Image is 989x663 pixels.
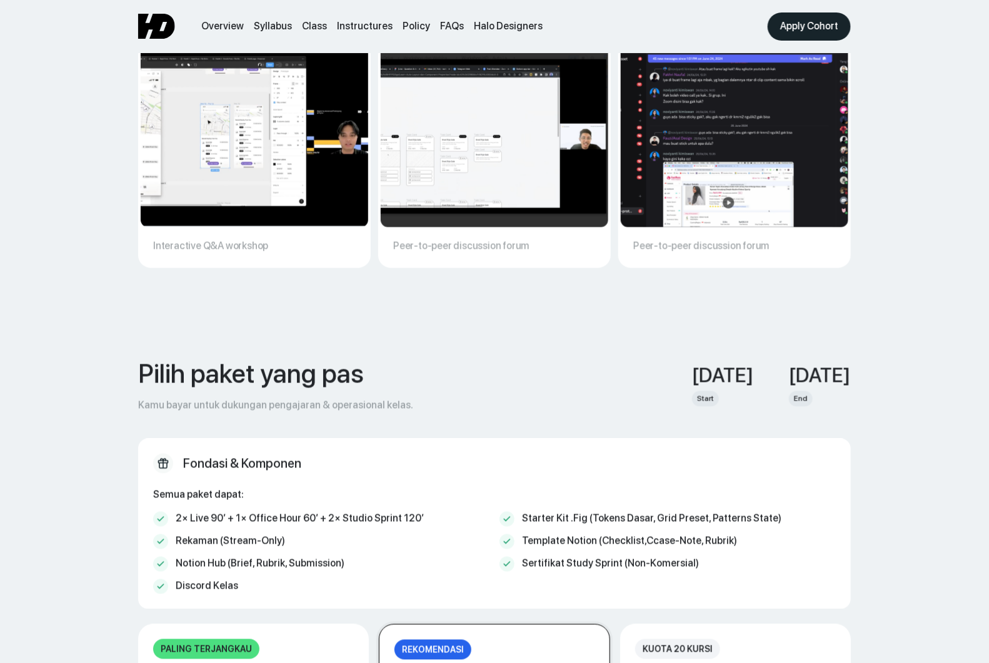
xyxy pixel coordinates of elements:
div: Template Notion (Checklist,Ccase-Note, Rubrik) [522,535,737,548]
div: Peer-to-peer discussion forum [633,240,770,253]
div: Peer-to-peer discussion forum [393,240,530,253]
a: Apply Cohort [768,12,851,41]
div: Notion Hub (Brief, Rubrik, Submission) [176,557,344,571]
div: Fondasi & Komponen [183,456,301,471]
div: Semua paket dapat: [153,489,244,502]
div: [DATE] [789,364,851,387]
div: [DATE] [692,364,754,387]
div: Discord Kelas [176,580,238,593]
div: Rekomendasi [402,644,464,657]
div: Pilih paket yang pas [138,358,364,389]
div: Kamu bayar untuk dukungan pengajaran & operasional kelas. [138,399,413,412]
div: Paling terjangkau [161,643,252,656]
div: Rekaman (Stream-Only) [176,535,285,548]
div: 2× Live 90’ + 1× Office Hour 60’ + 2× Studio Sprint 120’ [176,512,424,526]
a: Instructures [337,20,393,33]
div: Start [697,392,714,406]
div: Apply Cohort [780,20,838,33]
a: FAQs [440,20,464,33]
a: Class [302,20,327,33]
div: Sertifikat Study Sprint (Non-Komersial) [522,557,699,571]
div: Interactive Q&A workshop [153,240,268,253]
a: Policy [403,20,430,33]
div: Starter Kit .fig (Tokens Dasar, Grid Preset, Patterns State) [522,512,781,526]
a: Overview [201,20,244,33]
div: Kuota 20 kursi [643,643,713,656]
a: Syllabus [254,20,292,33]
div: End [794,392,808,406]
a: Halo Designers [474,20,543,33]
